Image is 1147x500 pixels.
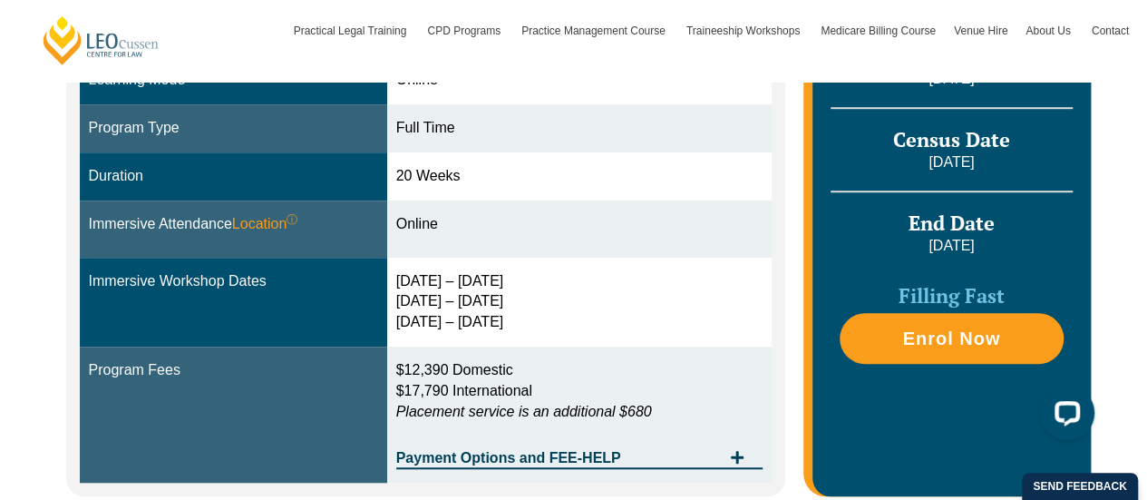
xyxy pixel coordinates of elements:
[677,5,812,57] a: Traineeship Workshops
[1025,378,1102,455] iframe: LiveChat chat widget
[945,5,1016,57] a: Venue Hire
[396,118,763,139] div: Full Time
[41,15,161,66] a: [PERSON_NAME] Centre for Law
[89,166,378,187] div: Duration
[909,210,995,236] span: End Date
[285,5,419,57] a: Practical Legal Training
[902,329,1000,348] span: Enrol Now
[89,271,378,292] div: Immersive Workshop Dates
[893,126,1010,152] span: Census Date
[89,214,378,235] div: Immersive Attendance
[396,271,763,334] div: [DATE] – [DATE] [DATE] – [DATE] [DATE] – [DATE]
[396,166,763,187] div: 20 Weeks
[1016,5,1082,57] a: About Us
[899,282,1005,309] span: Filling Fast
[232,214,298,235] span: Location
[396,404,652,419] em: Placement service is an additional $680
[89,360,378,381] div: Program Fees
[812,5,945,57] a: Medicare Billing Course
[512,5,677,57] a: Practice Management Course
[396,383,532,398] span: $17,790 International
[396,362,513,377] span: $12,390 Domestic
[287,213,297,226] sup: ⓘ
[396,214,763,235] div: Online
[840,313,1063,364] a: Enrol Now
[1083,5,1138,57] a: Contact
[396,451,722,466] span: Payment Options and FEE-HELP
[831,236,1072,256] p: [DATE]
[89,118,378,139] div: Program Type
[831,152,1072,172] p: [DATE]
[418,5,512,57] a: CPD Programs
